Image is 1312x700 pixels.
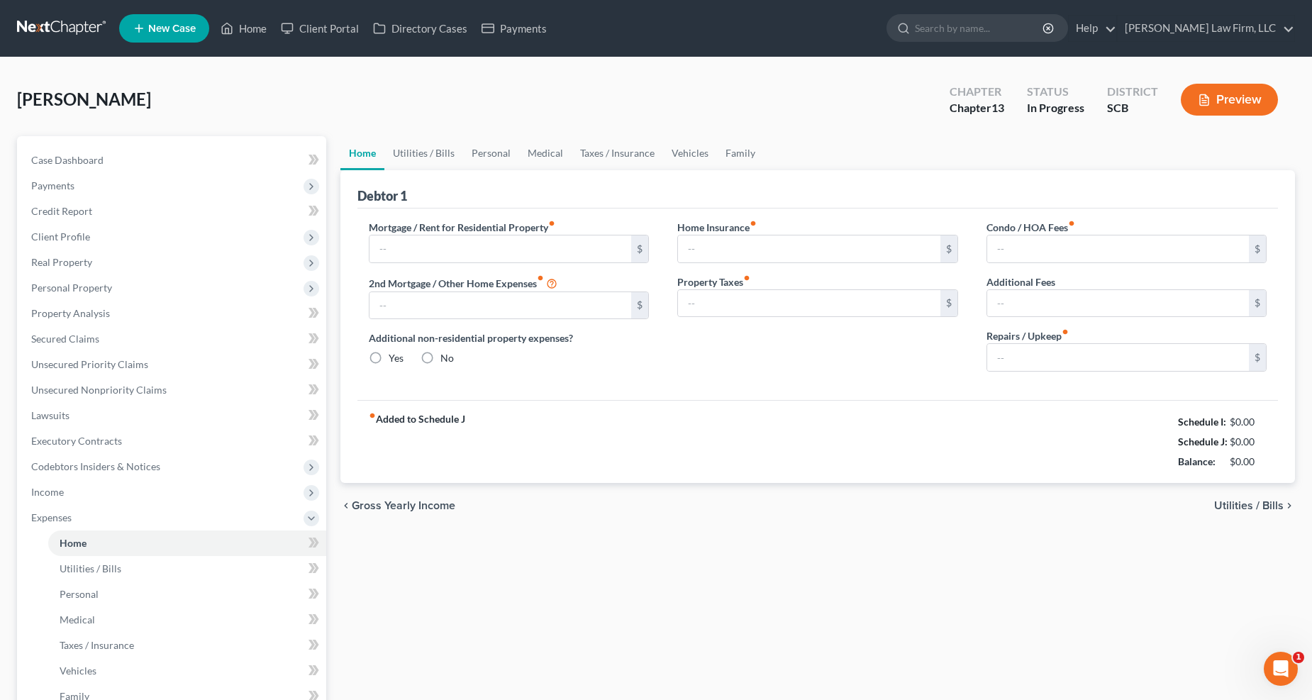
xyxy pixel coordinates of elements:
div: SCB [1107,100,1158,116]
label: Home Insurance [677,220,757,235]
div: Chapter [950,84,1004,100]
div: $ [1249,344,1266,371]
a: Unsecured Priority Claims [20,352,326,377]
i: fiber_manual_record [537,274,544,282]
button: Utilities / Bills chevron_right [1214,500,1295,511]
div: $ [631,235,648,262]
div: Chapter [950,100,1004,116]
a: Family [717,136,764,170]
label: Yes [389,351,404,365]
span: Credit Report [31,205,92,217]
label: 2nd Mortgage / Other Home Expenses [369,274,557,291]
span: Personal Property [31,282,112,294]
a: Taxes / Insurance [48,633,326,658]
a: Vehicles [663,136,717,170]
strong: Added to Schedule J [369,412,465,472]
input: -- [369,235,632,262]
label: Condo / HOA Fees [986,220,1075,235]
input: -- [678,290,940,317]
a: Medical [48,607,326,633]
button: chevron_left Gross Yearly Income [340,500,455,511]
a: Directory Cases [366,16,474,41]
a: Medical [519,136,572,170]
a: Payments [474,16,554,41]
i: fiber_manual_record [750,220,757,227]
div: Debtor 1 [357,187,407,204]
a: Personal [463,136,519,170]
i: chevron_right [1284,500,1295,511]
span: Personal [60,588,99,600]
span: Unsecured Nonpriority Claims [31,384,167,396]
span: Income [31,486,64,498]
a: Executory Contracts [20,428,326,454]
span: Property Analysis [31,307,110,319]
input: -- [369,292,632,319]
div: $0.00 [1230,435,1267,449]
a: Utilities / Bills [384,136,463,170]
label: Property Taxes [677,274,750,289]
div: $0.00 [1230,415,1267,429]
input: -- [987,344,1250,371]
div: $ [940,235,957,262]
a: Home [48,530,326,556]
span: 13 [991,101,1004,114]
a: Home [340,136,384,170]
strong: Balance: [1178,455,1216,467]
strong: Schedule I: [1178,416,1226,428]
span: Home [60,537,87,549]
span: Real Property [31,256,92,268]
i: chevron_left [340,500,352,511]
span: Vehicles [60,665,96,677]
a: Taxes / Insurance [572,136,663,170]
a: Unsecured Nonpriority Claims [20,377,326,403]
a: Credit Report [20,199,326,224]
input: -- [678,235,940,262]
span: Codebtors Insiders & Notices [31,460,160,472]
a: Client Portal [274,16,366,41]
span: Payments [31,179,74,191]
iframe: Intercom live chat [1264,652,1298,686]
label: Repairs / Upkeep [986,328,1069,343]
div: $ [631,292,648,319]
button: Preview [1181,84,1278,116]
span: Unsecured Priority Claims [31,358,148,370]
span: Utilities / Bills [1214,500,1284,511]
i: fiber_manual_record [369,412,376,419]
label: No [440,351,454,365]
span: New Case [148,23,196,34]
span: Lawsuits [31,409,70,421]
a: Lawsuits [20,403,326,428]
span: Taxes / Insurance [60,639,134,651]
span: Case Dashboard [31,154,104,166]
span: Client Profile [31,230,90,243]
a: Help [1069,16,1116,41]
span: Executory Contracts [31,435,122,447]
span: Secured Claims [31,333,99,345]
div: $ [940,290,957,317]
input: -- [987,235,1250,262]
a: Home [213,16,274,41]
span: Utilities / Bills [60,562,121,574]
div: In Progress [1027,100,1084,116]
span: Expenses [31,511,72,523]
i: fiber_manual_record [1068,220,1075,227]
span: 1 [1293,652,1304,663]
a: Secured Claims [20,326,326,352]
span: Gross Yearly Income [352,500,455,511]
div: $ [1249,290,1266,317]
strong: Schedule J: [1178,435,1228,448]
label: Mortgage / Rent for Residential Property [369,220,555,235]
i: fiber_manual_record [743,274,750,282]
i: fiber_manual_record [1062,328,1069,335]
a: Vehicles [48,658,326,684]
div: $ [1249,235,1266,262]
div: District [1107,84,1158,100]
a: Case Dashboard [20,148,326,173]
span: Medical [60,613,95,626]
a: Property Analysis [20,301,326,326]
label: Additional non-residential property expenses? [369,330,650,345]
a: Personal [48,582,326,607]
label: Additional Fees [986,274,1055,289]
span: [PERSON_NAME] [17,89,151,109]
a: [PERSON_NAME] Law Firm, LLC [1118,16,1294,41]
